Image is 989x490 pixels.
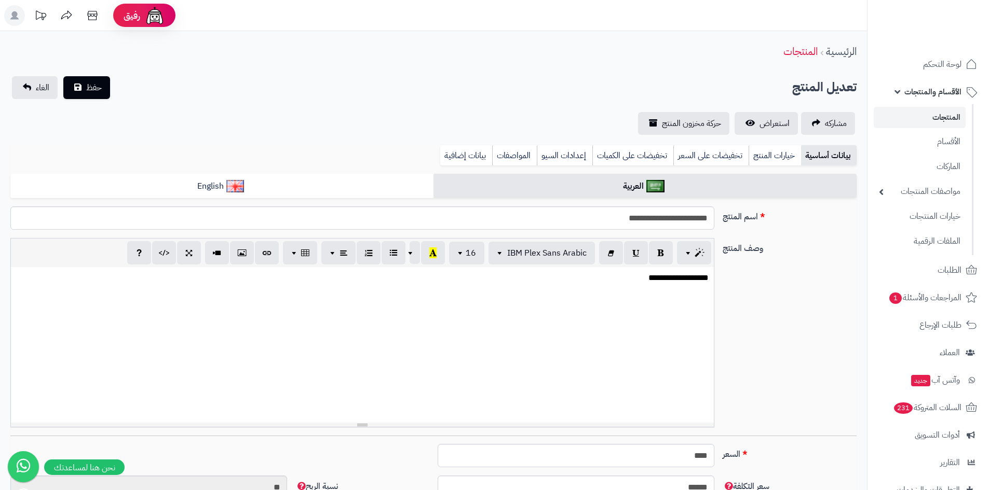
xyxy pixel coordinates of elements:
[825,117,847,130] span: مشاركه
[719,206,861,223] label: اسم المنتج
[86,81,102,94] span: حفظ
[923,57,961,72] span: لوحة التحكم
[489,242,595,264] button: IBM Plex Sans Arabic
[592,145,673,166] a: تخفيضات على الكميات
[10,174,433,199] a: English
[874,368,983,393] a: وآتس آبجديد
[919,318,961,332] span: طلبات الإرجاع
[911,375,930,386] span: جديد
[893,400,961,415] span: السلات المتروكة
[874,230,966,253] a: الملفات الرقمية
[826,44,857,59] a: الرئيسية
[910,373,960,387] span: وآتس آب
[719,444,861,460] label: السعر
[874,423,983,447] a: أدوات التسويق
[144,5,165,26] img: ai-face.png
[760,117,790,130] span: استعراض
[874,205,966,228] a: خيارات المنتجات
[940,455,960,470] span: التقارير
[874,131,966,153] a: الأقسام
[63,76,110,99] button: حفظ
[638,112,729,135] a: حركة مخزون المنتج
[36,81,49,94] span: الغاء
[888,290,961,305] span: المراجعات والأسئلة
[874,313,983,338] a: طلبات الإرجاع
[915,428,960,442] span: أدوات التسويق
[874,450,983,475] a: التقارير
[449,242,484,264] button: 16
[433,174,857,199] a: العربية
[440,145,492,166] a: بيانات إضافية
[801,112,855,135] a: مشاركه
[492,145,537,166] a: المواصفات
[801,145,857,166] a: بيانات أساسية
[28,5,53,29] a: تحديثات المنصة
[124,9,140,22] span: رفيق
[874,52,983,77] a: لوحة التحكم
[874,285,983,310] a: المراجعات والأسئلة1
[894,402,913,414] span: 231
[792,77,857,98] h2: تعديل المنتج
[904,85,961,99] span: الأقسام والمنتجات
[662,117,721,130] span: حركة مخزون المنتج
[783,44,818,59] a: المنتجات
[646,180,665,192] img: العربية
[874,156,966,178] a: الماركات
[466,247,476,259] span: 16
[889,292,902,304] span: 1
[874,107,966,128] a: المنتجات
[537,145,592,166] a: إعدادات السيو
[874,395,983,420] a: السلات المتروكة231
[12,76,58,99] a: الغاء
[673,145,749,166] a: تخفيضات على السعر
[938,263,961,277] span: الطلبات
[874,180,966,203] a: مواصفات المنتجات
[735,112,798,135] a: استعراض
[940,345,960,360] span: العملاء
[507,247,587,259] span: IBM Plex Sans Arabic
[874,340,983,365] a: العملاء
[226,180,245,192] img: English
[719,238,861,255] label: وصف المنتج
[874,258,983,283] a: الطلبات
[749,145,801,166] a: خيارات المنتج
